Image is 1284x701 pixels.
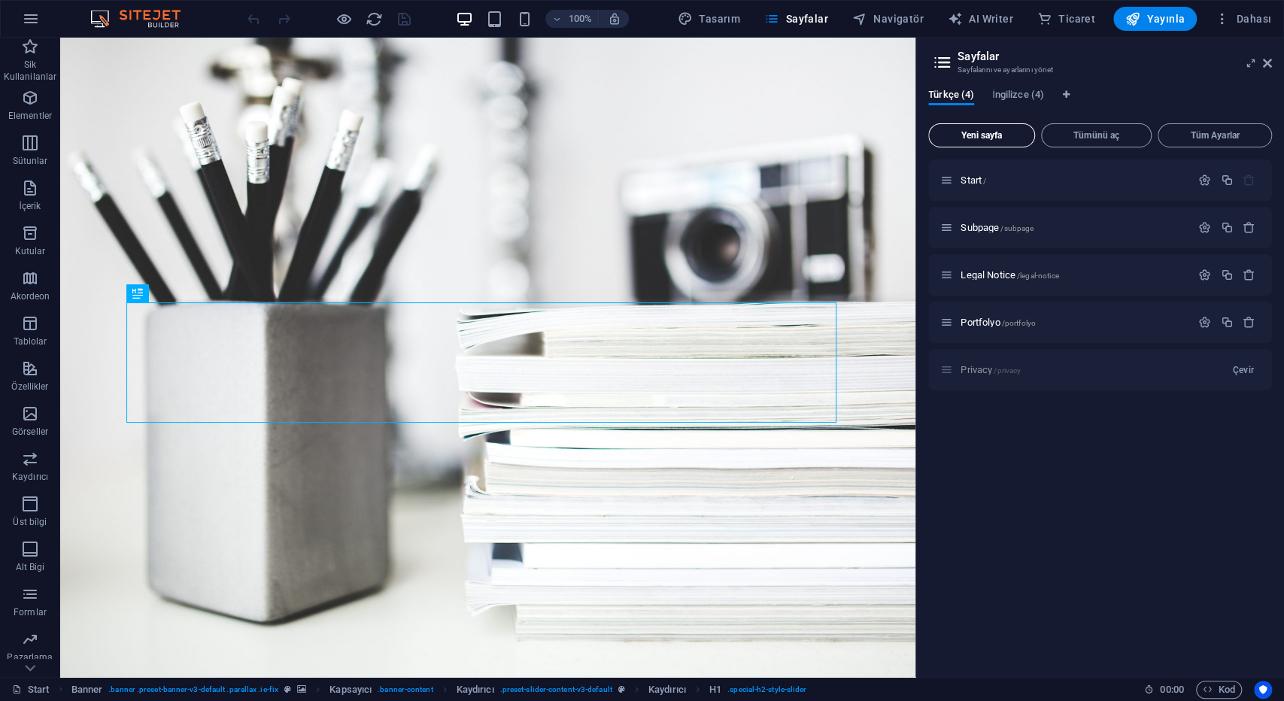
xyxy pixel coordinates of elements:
[1220,221,1233,234] div: Çoğalt
[1220,269,1233,281] div: Çoğalt
[1144,681,1184,699] h6: Oturum süresi
[329,681,372,699] span: Seçmek için tıkla. Düzenlemek için çift tıkla
[12,426,48,438] p: Görseller
[378,681,433,699] span: . banner-content
[13,155,48,167] p: Sütunlar
[1113,7,1197,31] button: Yayınla
[1017,272,1059,280] span: /legal-notice
[1037,11,1095,26] span: Ticaret
[928,86,974,107] span: Türkçe (4)
[958,63,1242,77] h3: Sayfalarını ve ayarlarını yönet
[1198,316,1211,329] div: Ayarlar
[758,7,834,31] button: Sayfalar
[71,681,103,699] span: Seçmek için tıkla. Düzenlemek için çift tıkla
[1203,681,1235,699] span: Kod
[956,175,1191,185] div: Start/
[1198,269,1211,281] div: Ayarlar
[12,681,50,699] a: Seçimi iptal etmek için tıkla. Sayfaları açmak için çift tıkla
[846,7,930,31] button: Navigatör
[961,222,1034,233] span: Sayfayı açmak için tıkla
[607,12,621,26] i: Yeniden boyutlandırmada yakınlaştırma düzeyini seçilen cihaza uyacak şekilde otomatik olarak ayarla.
[942,7,1019,31] button: AI Writer
[958,50,1272,63] h2: Sayfalar
[16,561,45,573] p: Alt Bigi
[852,11,924,26] span: Navigatör
[1000,224,1034,232] span: /subpage
[648,681,686,699] span: Seçmek için tıkla. Düzenlemek için çift tıkla
[1160,681,1183,699] span: 00 00
[284,685,291,693] i: Bu element, özelleştirilebilir bir ön ayar
[457,681,494,699] span: Seçmek için tıkla. Düzenlemek için çift tıkla
[335,10,353,28] button: Ön izleme modundan çıkıp düzenlemeye devam etmek için buraya tıklayın
[678,11,740,26] span: Tasarım
[1220,174,1233,187] div: Çoğalt
[1196,681,1242,699] button: Kod
[956,317,1191,327] div: Portfolyo/portfolyo
[87,10,199,28] img: Editor Logo
[672,7,746,31] div: Tasarım (Ctrl+Alt+Y)
[956,223,1191,232] div: Subpage/subpage
[1243,221,1255,234] div: Sil
[1198,221,1211,234] div: Ayarlar
[366,11,383,28] i: Sayfayı yeniden yükleyin
[1209,7,1277,31] button: Dahası
[1170,684,1173,695] span: :
[500,681,612,699] span: . preset-slider-content-v3-default
[764,11,828,26] span: Sayfalar
[1254,681,1272,699] button: Usercentrics
[983,177,986,185] span: /
[1198,174,1211,187] div: Ayarlar
[108,681,278,699] span: . banner .preset-banner-v3-default .parallax .ie-fix
[935,131,1028,140] span: Yeni sayfa
[1232,364,1254,376] span: Çevir
[71,681,807,699] nav: breadcrumb
[1048,131,1146,140] span: Tümünü aç
[8,110,52,122] p: Elementler
[19,200,41,212] p: İçerik
[956,270,1191,280] div: Legal Notice/legal-notice
[297,685,306,693] i: Bu element, arka plan içeriyor
[1001,319,1035,327] span: /portfolyo
[1125,11,1185,26] span: Yayınla
[15,245,46,257] p: Kutular
[1220,316,1233,329] div: Çoğalt
[709,681,721,699] span: Seçmek için tıkla. Düzenlemek için çift tıkla
[1243,269,1255,281] div: Sil
[1164,131,1265,140] span: Tüm Ayarlar
[992,86,1044,107] span: İngilizce (4)
[1158,123,1272,147] button: Tüm Ayarlar
[1226,358,1260,382] button: Çevir
[545,10,599,28] button: 100%
[961,174,986,186] span: Sayfayı açmak için tıkla
[11,381,48,393] p: Özellikler
[1031,7,1101,31] button: Ticaret
[928,89,1272,117] div: Dil Sekmeleri
[1041,123,1152,147] button: Tümünü aç
[961,269,1058,281] span: Sayfayı açmak için tıkla
[618,685,625,693] i: Bu element, özelleştirilebilir bir ön ayar
[7,651,53,663] p: Pazarlama
[568,10,592,28] h6: 100%
[13,516,47,528] p: Üst bilgi
[948,11,1013,26] span: AI Writer
[727,681,806,699] span: . special-h2-style-slider
[961,317,1036,328] span: Sayfayı açmak için tıkla
[928,123,1035,147] button: Yeni sayfa
[672,7,746,31] button: Tasarım
[1215,11,1271,26] span: Dahası
[1243,316,1255,329] div: Sil
[11,290,50,302] p: Akordeon
[12,471,48,483] p: Kaydırıcı
[14,335,47,347] p: Tablolar
[365,10,383,28] button: reload
[14,606,47,618] p: Formlar
[1243,174,1255,187] div: Başlangıç sayfası silinemez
